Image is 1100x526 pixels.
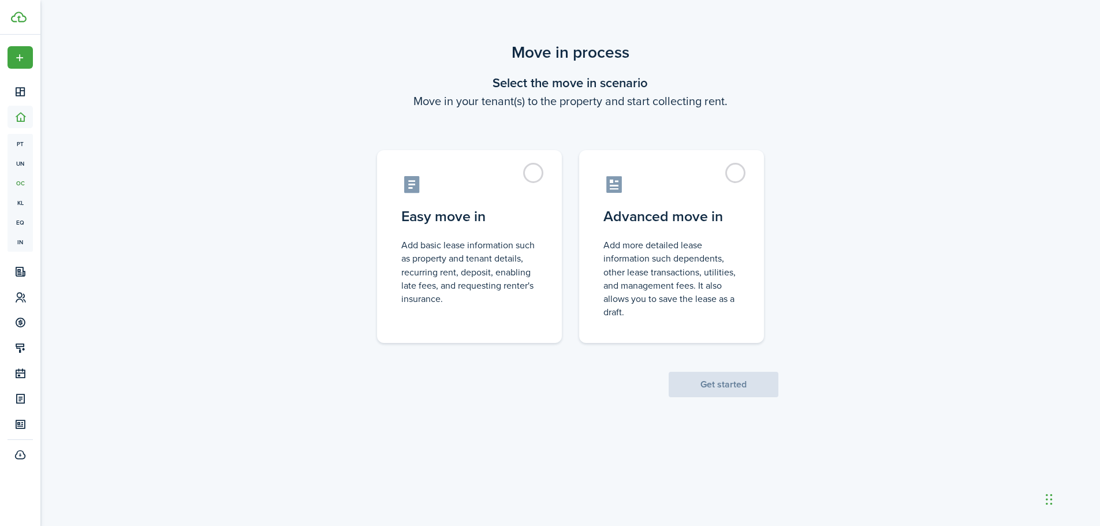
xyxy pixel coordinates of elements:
iframe: Chat Widget [1042,471,1100,526]
wizard-step-header-description: Move in your tenant(s) to the property and start collecting rent. [363,92,778,110]
a: pt [8,134,33,154]
wizard-step-header-title: Select the move in scenario [363,73,778,92]
a: eq [8,212,33,232]
control-radio-card-description: Add more detailed lease information such dependents, other lease transactions, utilities, and man... [603,238,740,319]
control-radio-card-description: Add basic lease information such as property and tenant details, recurring rent, deposit, enablin... [401,238,538,305]
div: Drag [1046,482,1053,517]
img: TenantCloud [11,12,27,23]
control-radio-card-title: Easy move in [401,206,538,227]
a: kl [8,193,33,212]
a: un [8,154,33,173]
a: oc [8,173,33,193]
button: Open menu [8,46,33,69]
a: in [8,232,33,252]
scenario-title: Move in process [363,40,778,65]
control-radio-card-title: Advanced move in [603,206,740,227]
